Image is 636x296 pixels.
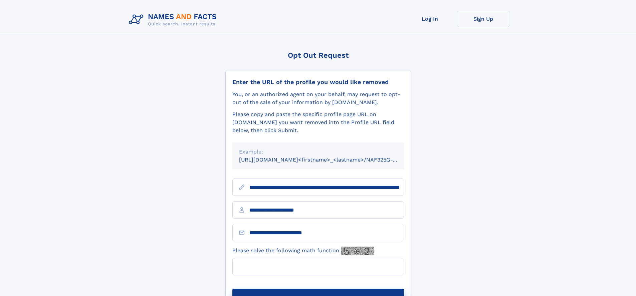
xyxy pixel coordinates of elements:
div: Enter the URL of the profile you would like removed [232,78,404,86]
label: Please solve the following math function: [232,247,374,255]
div: Please copy and paste the specific profile page URL on [DOMAIN_NAME] you want removed into the Pr... [232,110,404,134]
small: [URL][DOMAIN_NAME]<firstname>_<lastname>/NAF325G-xxxxxxxx [239,157,417,163]
div: You, or an authorized agent on your behalf, may request to opt-out of the sale of your informatio... [232,90,404,106]
img: Logo Names and Facts [126,11,222,29]
div: Opt Out Request [225,51,411,59]
div: Example: [239,148,397,156]
a: Log In [403,11,457,27]
a: Sign Up [457,11,510,27]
